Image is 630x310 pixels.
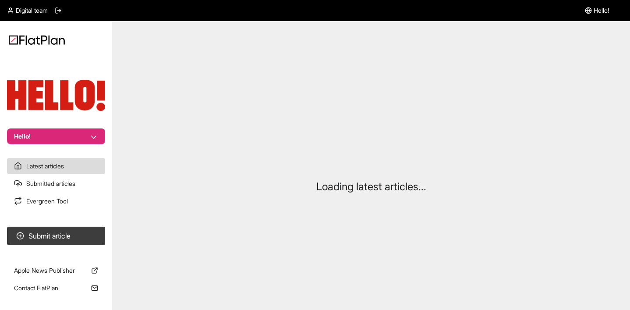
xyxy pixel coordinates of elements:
button: Submit article [7,227,105,245]
a: Digital team [7,6,48,15]
img: Logo [9,35,65,45]
p: Loading latest articles... [316,180,426,194]
a: Evergreen Tool [7,193,105,209]
button: Hello! [7,128,105,144]
img: Publication Logo [7,80,105,111]
a: Submitted articles [7,176,105,192]
a: Apple News Publisher [7,263,105,278]
span: Hello! [594,6,609,15]
a: Contact FlatPlan [7,280,105,296]
a: Latest articles [7,158,105,174]
span: Digital team [16,6,48,15]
